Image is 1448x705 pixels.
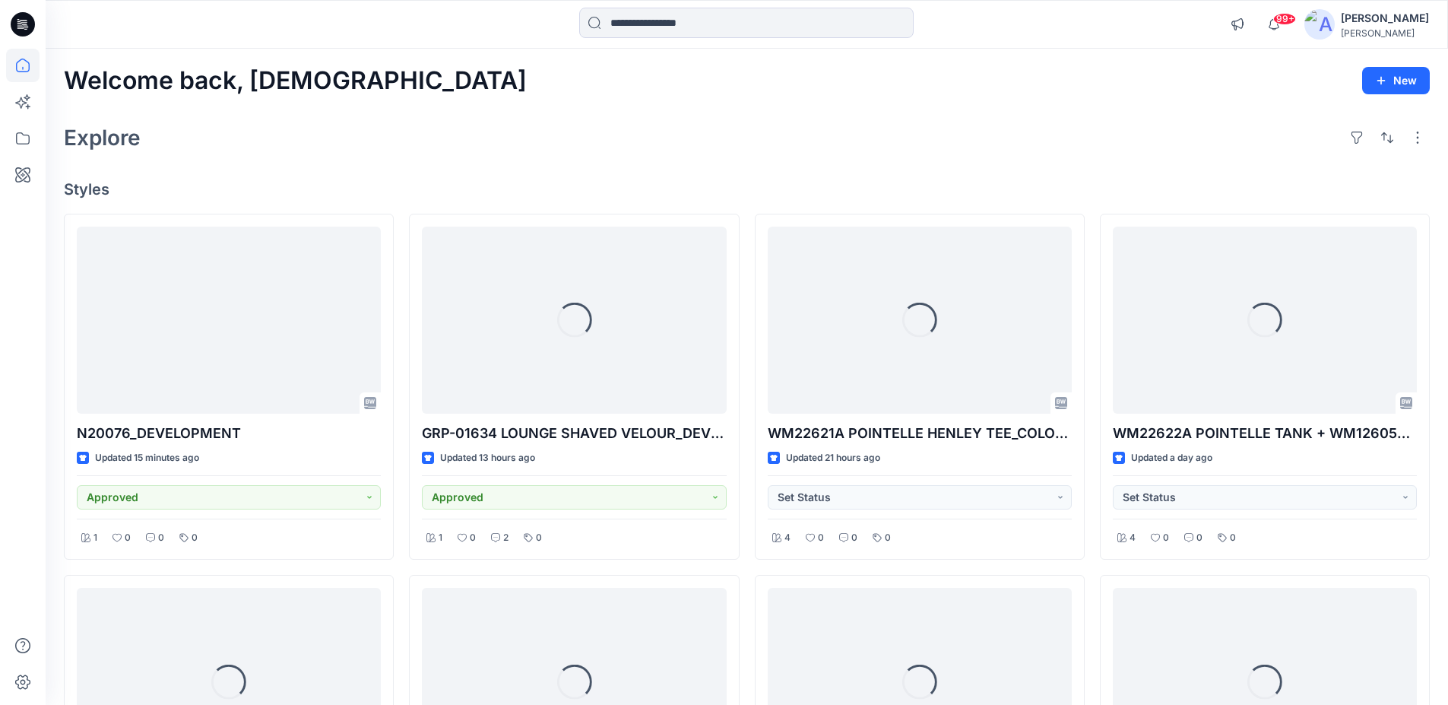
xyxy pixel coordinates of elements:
[470,530,476,546] p: 0
[64,67,527,95] h2: Welcome back, [DEMOGRAPHIC_DATA]
[786,450,880,466] p: Updated 21 hours ago
[818,530,824,546] p: 0
[64,125,141,150] h2: Explore
[439,530,442,546] p: 1
[125,530,131,546] p: 0
[158,530,164,546] p: 0
[1341,9,1429,27] div: [PERSON_NAME]
[503,530,509,546] p: 2
[784,530,791,546] p: 4
[1196,530,1202,546] p: 0
[1130,530,1136,546] p: 4
[1362,67,1430,94] button: New
[93,530,97,546] p: 1
[440,450,535,466] p: Updated 13 hours ago
[885,530,891,546] p: 0
[64,180,1430,198] h4: Styles
[1131,450,1212,466] p: Updated a day ago
[1341,27,1429,39] div: [PERSON_NAME]
[1230,530,1236,546] p: 0
[1304,9,1335,40] img: avatar
[768,423,1072,444] p: WM22621A POINTELLE HENLEY TEE_COLORWAY_REV8
[422,423,726,444] p: GRP-01634 LOUNGE SHAVED VELOUR_DEVELOPMENT
[851,530,857,546] p: 0
[536,530,542,546] p: 0
[192,530,198,546] p: 0
[1113,423,1417,444] p: WM22622A POINTELLE TANK + WM12605K POINTELLE SHORT -w- PICOT_COLORWAY REV1
[1163,530,1169,546] p: 0
[77,423,381,444] p: N20076_DEVELOPMENT
[95,450,199,466] p: Updated 15 minutes ago
[1273,13,1296,25] span: 99+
